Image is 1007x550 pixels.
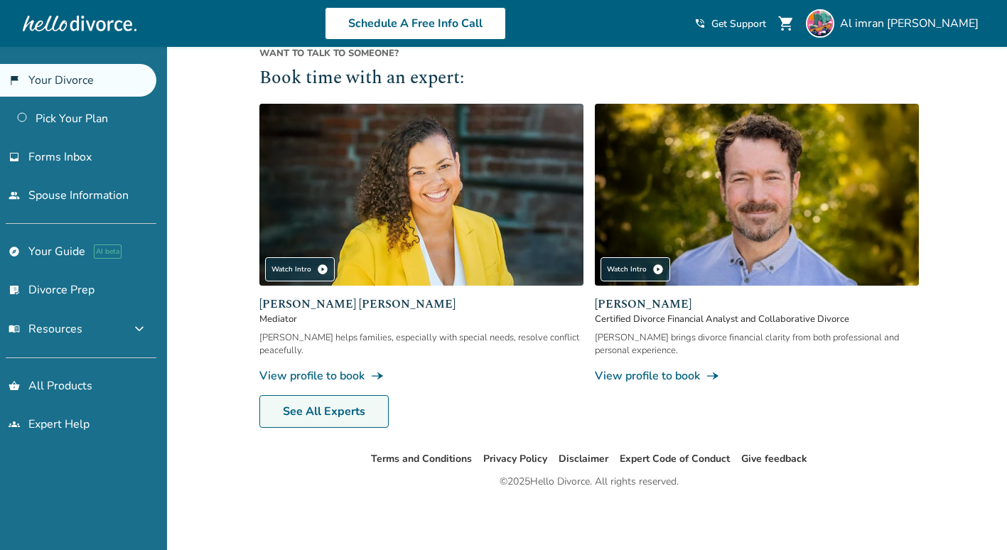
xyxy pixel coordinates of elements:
span: explore [9,246,20,257]
a: View profile to bookline_end_arrow_notch [259,368,583,384]
span: Forms Inbox [28,149,92,165]
span: people [9,190,20,201]
span: groups [9,419,20,430]
span: phone_in_talk [694,18,706,29]
span: expand_more [131,320,148,338]
img: Al Imran Hossain [806,9,834,38]
iframe: Chat Widget [936,482,1007,550]
span: flag_2 [9,75,20,86]
span: AI beta [94,244,122,259]
div: [PERSON_NAME] helps families, especially with special needs, resolve conflict peacefully. [259,331,583,357]
span: line_end_arrow_notch [370,369,384,383]
div: [PERSON_NAME] brings divorce financial clarity from both professional and personal experience. [595,331,919,357]
span: play_circle [652,264,664,275]
a: phone_in_talkGet Support [694,17,766,31]
a: Terms and Conditions [371,452,472,465]
a: Expert Code of Conduct [620,452,730,465]
span: inbox [9,151,20,163]
div: © 2025 Hello Divorce. All rights reserved. [500,473,679,490]
span: list_alt_check [9,284,20,296]
span: shopping_basket [9,380,20,392]
a: View profile to bookline_end_arrow_notch [595,368,919,384]
span: [PERSON_NAME] [595,296,919,313]
h2: Book time with an expert: [259,65,919,92]
span: play_circle [317,264,328,275]
span: menu_book [9,323,20,335]
img: John Duffy [595,104,919,286]
span: line_end_arrow_notch [706,369,720,383]
span: Get Support [711,17,766,31]
span: Certified Divorce Financial Analyst and Collaborative Divorce [595,313,919,325]
img: Claudia Brown Coulter [259,104,583,286]
span: Mediator [259,313,583,325]
a: Schedule A Free Info Call [325,7,506,40]
span: shopping_cart [777,15,795,32]
div: Watch Intro [601,257,670,281]
span: Resources [9,321,82,337]
a: Privacy Policy [483,452,547,465]
span: Want to talk to someone? [259,47,919,60]
span: Al imran [PERSON_NAME] [840,16,984,31]
div: Watch Intro [265,257,335,281]
li: Give feedback [741,451,807,468]
span: [PERSON_NAME] [PERSON_NAME] [259,296,583,313]
li: Disclaimer [559,451,608,468]
a: See All Experts [259,395,389,428]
